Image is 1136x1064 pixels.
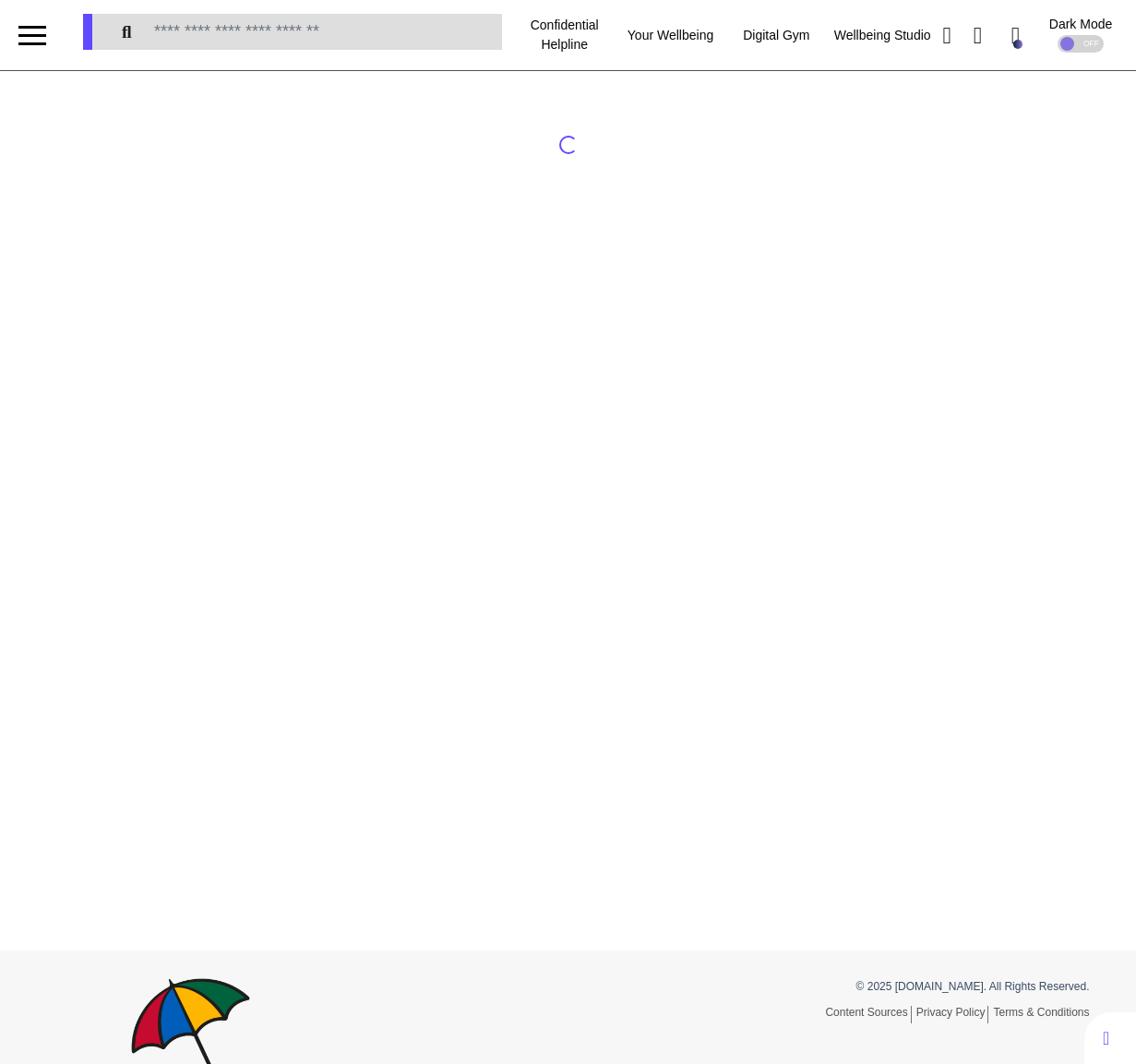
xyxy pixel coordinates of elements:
div: Dark Mode [1049,18,1112,30]
a: Terms & Conditions [993,1006,1089,1019]
div: Confidential Helpline [511,9,617,61]
div: Your Wellbeing [617,9,723,61]
p: © 2025 [DOMAIN_NAME]. All Rights Reserved. [582,978,1090,995]
div: Digital Gym [723,9,830,61]
a: Privacy Policy [916,1006,989,1023]
div: Wellbeing Studio [830,9,936,61]
div: OFF [1058,35,1104,53]
a: Content Sources [825,1006,911,1023]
